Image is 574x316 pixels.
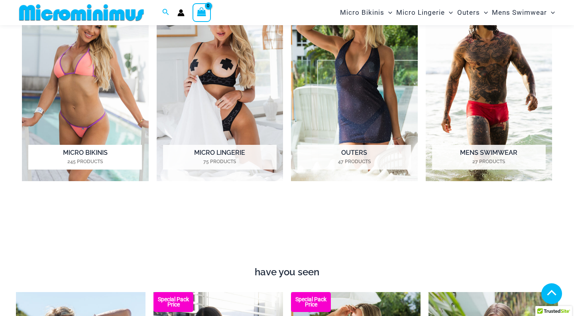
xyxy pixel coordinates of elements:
mark: 245 Products [28,158,142,165]
iframe: TrustedSite Certified [22,202,552,262]
a: OutersMenu ToggleMenu Toggle [455,2,490,23]
span: Mens Swimwear [492,2,547,23]
span: Micro Lingerie [396,2,445,23]
span: Menu Toggle [547,2,555,23]
h2: Outers [297,145,411,170]
a: Micro LingerieMenu ToggleMenu Toggle [394,2,455,23]
span: Menu Toggle [384,2,392,23]
mark: 27 Products [432,158,546,165]
h4: have you seen [16,267,558,278]
mark: 75 Products [163,158,277,165]
nav: Site Navigation [337,1,558,24]
mark: 47 Products [297,158,411,165]
h2: Micro Bikinis [28,145,142,170]
h2: Mens Swimwear [432,145,546,170]
a: Micro BikinisMenu ToggleMenu Toggle [338,2,394,23]
span: Outers [457,2,480,23]
a: View Shopping Cart, empty [193,3,211,22]
a: Mens SwimwearMenu ToggleMenu Toggle [490,2,557,23]
h2: Micro Lingerie [163,145,277,170]
b: Special Pack Price [153,297,193,307]
span: Micro Bikinis [340,2,384,23]
b: Special Pack Price [291,297,331,307]
span: Menu Toggle [480,2,488,23]
span: Menu Toggle [445,2,453,23]
a: Account icon link [177,9,185,16]
a: Search icon link [162,8,169,18]
img: MM SHOP LOGO FLAT [16,4,147,22]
